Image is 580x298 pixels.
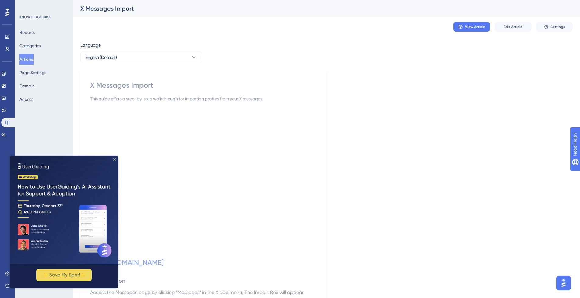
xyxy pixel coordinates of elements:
iframe: How to Import from X Messages [90,107,317,252]
button: Categories [19,40,41,51]
span: Language [80,41,101,49]
span: Need Help? [14,2,38,9]
span: Settings [550,24,565,29]
div: This guide offers a step-by-step walkthrough for importing profiles from your X messages. [90,95,317,102]
button: Page Settings [19,67,46,78]
button: Reports [19,27,35,38]
iframe: UserGuiding AI Assistant Launcher [554,274,573,292]
button: ✨ Save My Spot!✨ [26,113,82,125]
button: Articles [19,54,34,65]
button: Settings [536,22,573,32]
button: Edit Article [495,22,531,32]
span: English (Default) [86,54,117,61]
div: KNOWLEDGE BASE [19,15,51,20]
button: Domain [19,80,35,91]
span: Edit Article [504,24,522,29]
div: X Messages Import [80,4,557,13]
span: View Article [465,24,485,29]
button: English (Default) [80,51,202,63]
a: [DOMAIN_NAME] [109,258,164,267]
div: Close Preview [104,2,106,5]
button: View Article [453,22,490,32]
div: X Messages Import [90,80,317,90]
button: Access [19,94,33,105]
